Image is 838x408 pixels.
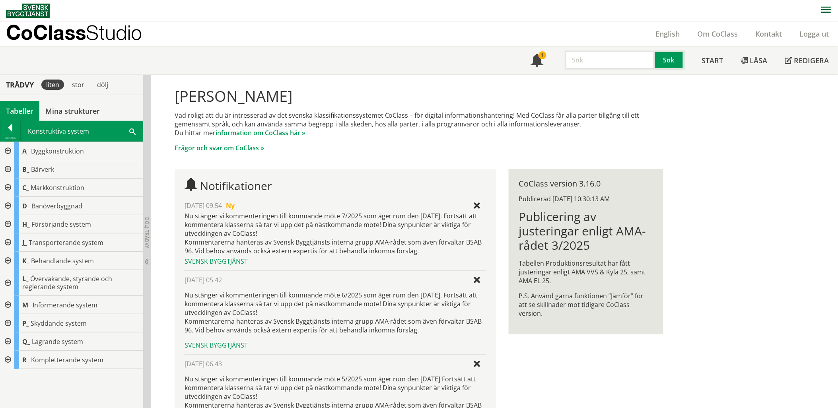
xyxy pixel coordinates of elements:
[776,47,838,74] a: Redigera
[22,220,30,229] span: H_
[29,238,103,247] span: Transporterande system
[185,201,222,210] span: [DATE] 09.54
[655,51,684,70] button: Sök
[750,56,768,65] span: Läsa
[702,56,723,65] span: Start
[794,56,829,65] span: Redigera
[531,55,543,68] span: Notifikationer
[175,144,264,152] a: Frågor och svar om CoClass »
[6,28,142,37] p: CoClass
[693,47,732,74] a: Start
[185,291,486,334] p: Nu stänger vi kommenteringen till kommande möte 6/2025 som äger rum den [DATE]. Fortsätt att komm...
[519,259,653,285] p: Tabellen Produktionsresultat har fått justeringar enligt AMA VVS & Kyla 25, samt AMA EL 25.
[200,178,272,193] span: Notifikationer
[522,47,552,74] a: 1
[185,341,486,350] div: Svensk Byggtjänst
[21,121,143,141] div: Konstruktiva system
[22,319,29,328] span: P_
[31,147,84,155] span: Byggkonstruktion
[565,51,655,70] input: Sök
[519,210,653,253] h1: Publicering av justeringar enligt AMA-rådet 3/2025
[747,29,791,39] a: Kontakt
[92,80,113,90] div: dölj
[519,194,653,203] div: Publicerad [DATE] 10:30:13 AM
[144,217,150,248] span: Dölj trädvy
[31,220,91,229] span: Försörjande system
[22,274,29,283] span: L_
[22,301,31,309] span: M_
[22,274,112,291] span: Övervakande, styrande och reglerande system
[22,202,30,210] span: D_
[519,179,653,188] div: CoClass version 3.16.0
[41,80,64,90] div: liten
[32,337,83,346] span: Lagrande system
[539,51,546,59] div: 1
[22,147,29,155] span: A_
[689,29,747,39] a: Om CoClass
[22,256,29,265] span: K_
[31,202,82,210] span: Banöverbyggnad
[185,257,486,266] div: Svensk Byggtjänst
[22,165,29,174] span: B_
[86,21,142,44] span: Studio
[216,128,305,137] a: information om CoClass här »
[31,356,103,364] span: Kompletterande system
[22,356,29,364] span: R_
[2,80,38,89] div: Trädvy
[31,319,87,328] span: Skyddande system
[732,47,776,74] a: Läsa
[791,29,838,39] a: Logga ut
[185,212,486,255] div: Nu stänger vi kommenteringen till kommande möte 7/2025 som äger rum den [DATE]. Fortsätt att komm...
[129,127,136,135] span: Sök i tabellen
[185,359,222,368] span: [DATE] 06.43
[22,238,27,247] span: J_
[31,183,84,192] span: Markkonstruktion
[31,165,54,174] span: Bärverk
[31,256,94,265] span: Behandlande system
[175,87,663,105] h1: [PERSON_NAME]
[226,201,235,210] span: Ny
[185,276,222,284] span: [DATE] 05.42
[175,111,663,137] p: Vad roligt att du är intresserad av det svenska klassifikationssystemet CoClass – för digital inf...
[519,291,653,318] p: P.S. Använd gärna funktionen ”Jämför” för att se skillnader mot tidigare CoClass version.
[6,4,50,18] img: Svensk Byggtjänst
[22,183,29,192] span: C_
[6,21,159,46] a: CoClassStudio
[33,301,97,309] span: Informerande system
[39,101,106,121] a: Mina strukturer
[647,29,689,39] a: English
[0,135,20,141] div: Tillbaka
[22,337,30,346] span: Q_
[67,80,89,90] div: stor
